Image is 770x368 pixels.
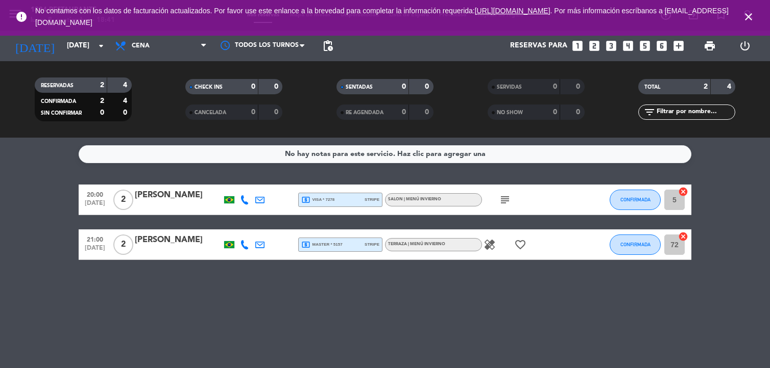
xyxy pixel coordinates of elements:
i: error [15,11,28,23]
a: [URL][DOMAIN_NAME] [475,7,550,15]
span: stripe [365,196,379,203]
div: LOG OUT [727,31,762,61]
a: . Por más información escríbanos a [EMAIL_ADDRESS][DOMAIN_NAME] [35,7,729,27]
i: looks_one [571,39,584,52]
span: TERRAZA | MENÚ INVIERNO [388,242,445,246]
i: filter_list [643,106,656,118]
button: CONFIRMADA [610,234,661,255]
span: CONFIRMADA [620,242,651,247]
div: [PERSON_NAME] [135,189,222,202]
span: Cena [132,42,150,49]
span: 20:00 [82,188,108,200]
strong: 4 [123,82,129,89]
strong: 0 [576,83,582,90]
span: SENTADAS [346,85,373,90]
strong: 0 [100,109,104,116]
span: SIN CONFIRMAR [41,111,82,116]
i: looks_4 [621,39,635,52]
i: looks_6 [655,39,668,52]
strong: 4 [123,97,129,104]
i: looks_5 [638,39,652,52]
span: TOTAL [644,85,660,90]
span: NO SHOW [497,110,523,115]
i: looks_two [588,39,601,52]
span: SALON | MENÚ INVIERNO [388,197,441,201]
strong: 0 [274,83,280,90]
span: visa * 7278 [301,195,334,204]
span: print [704,40,716,52]
span: master * 5157 [301,240,343,249]
input: Filtrar por nombre... [656,107,735,118]
strong: 0 [251,109,255,116]
span: No contamos con los datos de facturación actualizados. Por favor use este enlance a la brevedad p... [35,7,729,27]
span: CANCELADA [195,110,226,115]
i: [DATE] [8,35,62,57]
span: Reservas para [510,42,567,50]
i: cancel [678,187,688,197]
i: arrow_drop_down [95,40,107,52]
span: RE AGENDADA [346,110,383,115]
strong: 4 [727,83,733,90]
i: add_box [672,39,685,52]
span: SERVIDAS [497,85,522,90]
strong: 2 [704,83,708,90]
i: cancel [678,231,688,242]
strong: 0 [553,83,557,90]
i: favorite_border [514,239,526,251]
strong: 2 [100,97,104,104]
strong: 0 [123,109,129,116]
strong: 0 [402,83,406,90]
strong: 0 [402,109,406,116]
span: CONFIRMADA [620,197,651,202]
span: 2 [113,234,133,255]
i: close [742,11,755,23]
span: [DATE] [82,200,108,212]
span: pending_actions [322,40,334,52]
strong: 0 [553,109,557,116]
i: subject [499,194,511,206]
span: RESERVADAS [41,83,74,88]
strong: 0 [251,83,255,90]
span: CONFIRMADA [41,99,76,104]
i: local_atm [301,240,310,249]
button: CONFIRMADA [610,190,661,210]
div: No hay notas para este servicio. Haz clic para agregar una [285,148,486,160]
span: 21:00 [82,233,108,245]
span: stripe [365,241,379,248]
span: 2 [113,190,133,210]
strong: 0 [576,109,582,116]
span: [DATE] [82,245,108,256]
strong: 0 [425,83,431,90]
strong: 0 [274,109,280,116]
strong: 0 [425,109,431,116]
strong: 2 [100,82,104,89]
div: [PERSON_NAME] [135,233,222,247]
i: healing [484,239,496,251]
i: power_settings_new [739,40,751,52]
i: looks_3 [605,39,618,52]
span: CHECK INS [195,85,223,90]
i: local_atm [301,195,310,204]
